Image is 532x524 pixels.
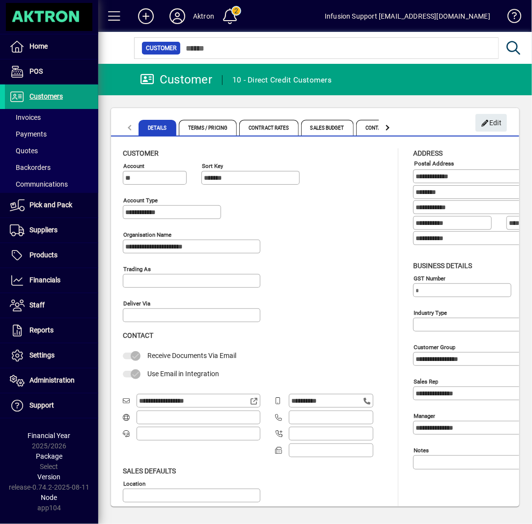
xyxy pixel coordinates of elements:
[5,218,98,243] a: Suppliers
[453,309,486,316] mat-label: Industry type
[453,275,485,281] mat-label: GST Number
[202,163,223,169] mat-label: Sort key
[5,243,98,268] a: Products
[98,71,152,88] app-page-header-button: Back
[5,126,98,142] a: Payments
[29,276,60,284] span: Financials
[10,147,38,155] span: Quotes
[193,8,214,24] div: Aktron
[147,283,236,291] span: Receive Documents Via Email
[29,226,57,234] span: Suppliers
[5,318,98,343] a: Reports
[5,109,98,126] a: Invoices
[123,231,151,238] mat-label: Trading as
[338,120,382,136] span: Contacts
[123,381,176,388] span: Sales defaults
[453,343,495,350] mat-label: Customer group
[452,262,511,270] span: Business details
[29,42,48,50] span: Home
[222,120,280,136] span: Contract Rates
[252,72,351,88] div: 10 - Direct Credit Customers
[5,34,98,59] a: Home
[10,164,51,171] span: Backorders
[123,263,153,271] span: Contact
[5,159,98,176] a: Backorders
[385,120,453,136] span: Delivery Addresses
[5,59,98,84] a: POS
[38,473,61,481] span: Version
[10,113,41,121] span: Invoices
[453,446,468,453] mat-label: Notes
[29,201,72,209] span: Pick and Pack
[5,176,98,193] a: Communications
[41,494,57,501] span: Node
[29,301,45,309] span: Staff
[455,120,526,136] span: Documents / Images
[130,7,162,25] button: Add
[123,393,145,400] mat-label: Location
[315,163,349,169] mat-label: Account Type
[29,326,54,334] span: Reports
[161,120,220,136] span: Terms / Pricing
[165,43,196,53] span: Customer
[106,71,144,88] button: Back
[162,7,193,25] button: Profile
[453,412,475,419] mat-label: Manager
[106,39,144,57] button: Filter
[123,197,171,204] mat-label: Organisation name
[5,393,98,418] a: Support
[5,268,98,293] a: Financials
[5,343,98,368] a: Settings
[452,149,482,157] span: Address
[5,368,98,393] a: Administration
[109,44,141,52] span: Filter
[29,376,75,384] span: Administration
[29,351,55,359] span: Settings
[5,293,98,318] a: Staff
[123,163,144,169] mat-label: Account
[10,180,68,188] span: Communications
[300,283,371,291] span: Use Email in Integration
[453,378,477,385] mat-label: Sales rep
[29,92,63,100] span: Customers
[283,120,336,136] span: Sales Budget
[29,251,57,259] span: Products
[29,401,54,409] span: Support
[160,72,232,87] div: Customer
[28,432,71,440] span: Financial Year
[109,76,141,83] span: Back
[10,130,47,138] span: Payments
[276,231,303,238] mat-label: Deliver via
[123,149,159,157] span: Customer
[36,452,62,460] span: Package
[5,193,98,218] a: Pick and Pack
[5,142,98,159] a: Quotes
[121,120,159,136] span: Details
[29,67,43,75] span: POS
